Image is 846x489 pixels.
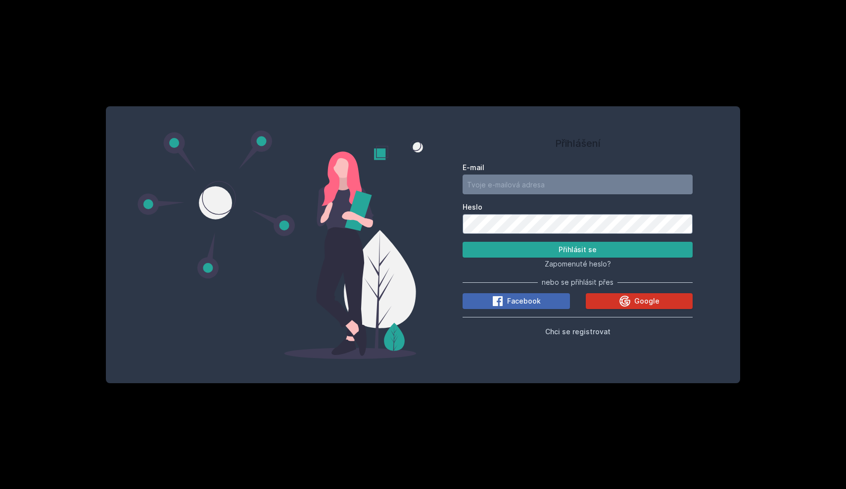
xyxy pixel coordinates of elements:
[463,136,693,151] h1: Přihlášení
[542,277,613,287] span: nebo se přihlásit přes
[545,327,611,336] span: Chci se registrovat
[634,296,659,306] span: Google
[463,202,693,212] label: Heslo
[463,163,693,173] label: E-mail
[586,293,693,309] button: Google
[463,175,693,194] input: Tvoje e-mailová adresa
[463,242,693,258] button: Přihlásit se
[507,296,541,306] span: Facebook
[545,325,611,337] button: Chci se registrovat
[545,260,611,268] span: Zapomenuté heslo?
[463,293,570,309] button: Facebook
